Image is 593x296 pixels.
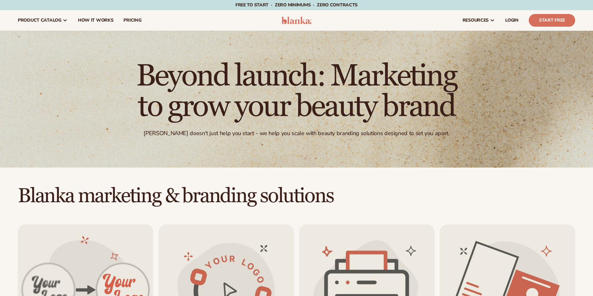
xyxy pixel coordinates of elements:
[73,10,119,31] a: How It Works
[235,2,358,8] span: Free to start · ZERO minimums · ZERO contracts
[143,130,449,137] div: [PERSON_NAME] doesn't just help you start - we help you scale with beauty branding solutions desi...
[118,10,146,31] a: pricing
[505,18,519,23] span: LOGIN
[123,18,141,23] span: pricing
[122,61,471,122] h1: Beyond launch: Marketing to grow your beauty brand
[457,10,500,31] a: resources
[13,10,73,31] a: product catalog
[282,17,312,24] img: logo
[463,18,489,23] span: resources
[500,10,524,31] a: LOGIN
[529,14,575,27] a: Start Free
[18,18,61,23] span: product catalog
[78,18,114,23] span: How It Works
